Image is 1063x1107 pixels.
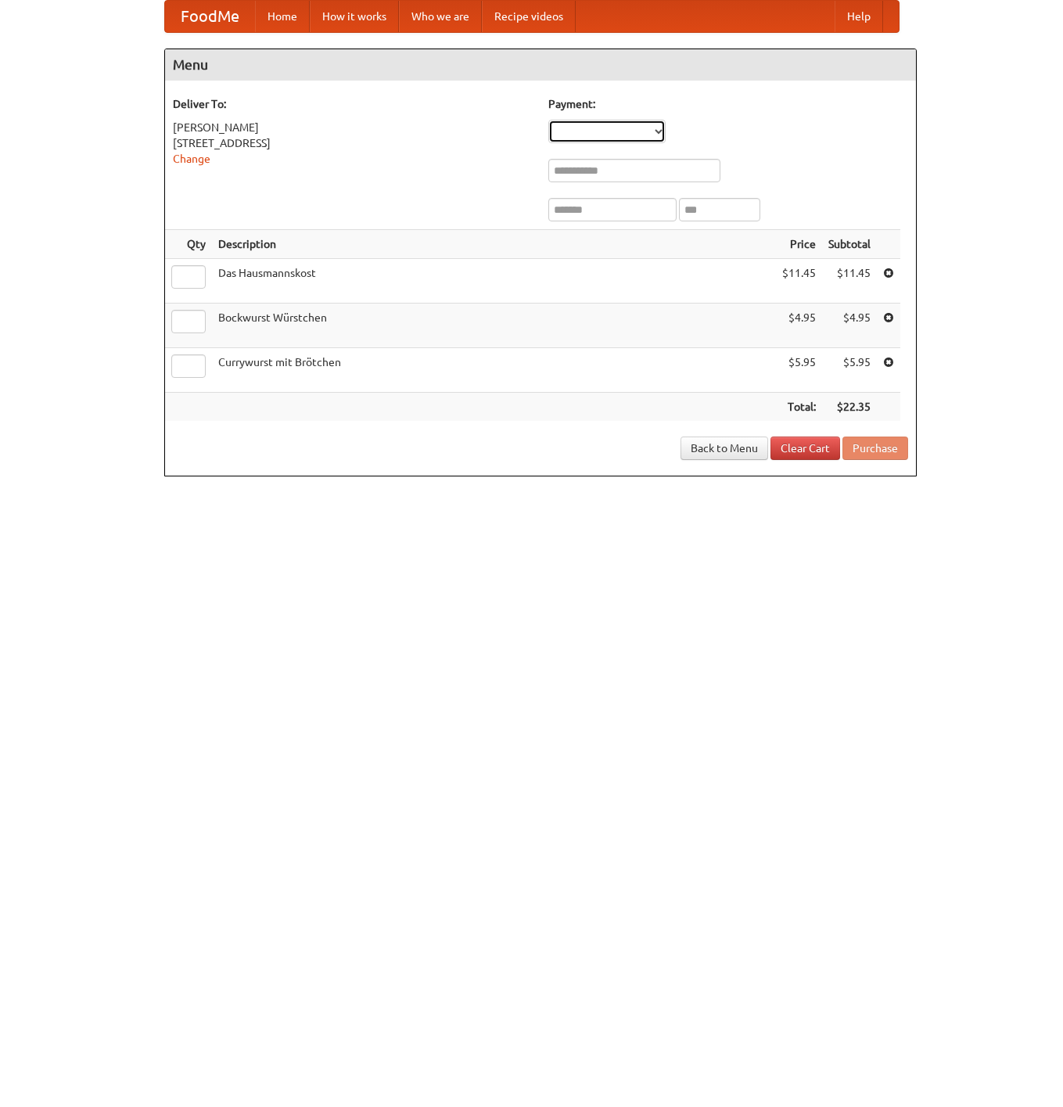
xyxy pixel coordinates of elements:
[165,49,916,81] h4: Menu
[776,230,822,259] th: Price
[822,230,877,259] th: Subtotal
[212,304,776,348] td: Bockwurst Würstchen
[173,120,533,135] div: [PERSON_NAME]
[776,393,822,422] th: Total:
[681,437,768,460] a: Back to Menu
[255,1,310,32] a: Home
[776,348,822,393] td: $5.95
[770,437,840,460] a: Clear Cart
[822,393,877,422] th: $22.35
[842,437,908,460] button: Purchase
[173,153,210,165] a: Change
[835,1,883,32] a: Help
[165,230,212,259] th: Qty
[822,348,877,393] td: $5.95
[482,1,576,32] a: Recipe videos
[173,135,533,151] div: [STREET_ADDRESS]
[165,1,255,32] a: FoodMe
[822,304,877,348] td: $4.95
[310,1,399,32] a: How it works
[399,1,482,32] a: Who we are
[548,96,908,112] h5: Payment:
[212,348,776,393] td: Currywurst mit Brötchen
[776,304,822,348] td: $4.95
[822,259,877,304] td: $11.45
[173,96,533,112] h5: Deliver To:
[776,259,822,304] td: $11.45
[212,259,776,304] td: Das Hausmannskost
[212,230,776,259] th: Description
